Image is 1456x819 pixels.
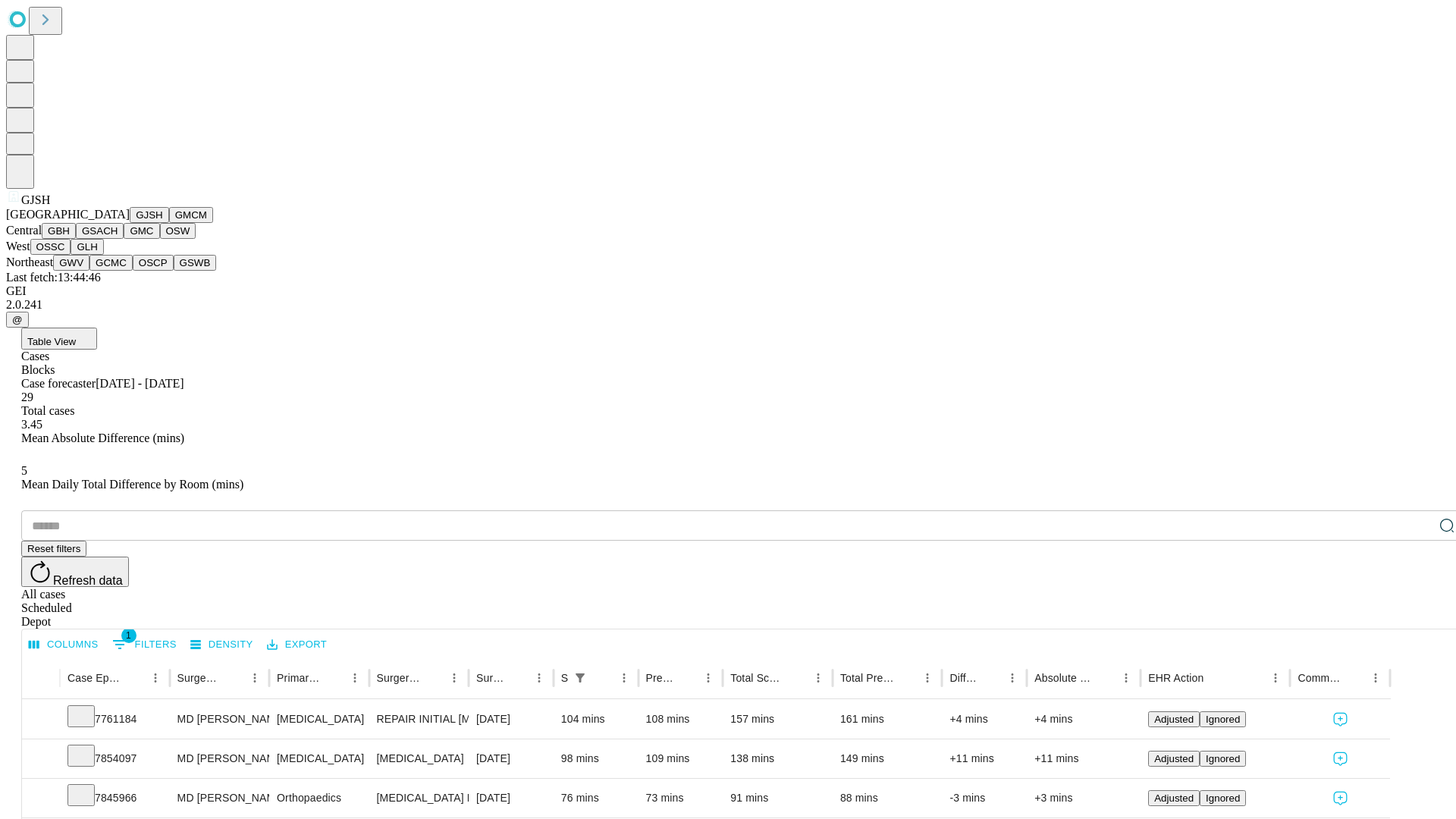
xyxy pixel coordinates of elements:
span: Total cases [21,404,74,417]
span: Mean Absolute Difference (mins) [21,431,184,444]
button: Menu [613,667,635,689]
button: Menu [1365,667,1386,689]
button: Menu [529,667,550,689]
button: GBH [42,223,76,239]
div: 161 mins [840,700,935,739]
button: Sort [981,667,1002,689]
button: Sort [896,667,917,689]
div: Absolute Difference [1034,672,1093,684]
span: Last fetch: 13:44:46 [6,271,101,284]
div: MD [PERSON_NAME] [PERSON_NAME] [177,779,262,817]
span: Table View [27,336,76,347]
button: Show filters [570,667,591,689]
div: 138 mins [730,739,825,778]
button: Ignored [1200,751,1246,767]
span: 29 [21,391,33,403]
div: Surgery Date [476,672,506,684]
button: OSSC [30,239,71,255]
button: Ignored [1200,790,1246,806]
button: GJSH [130,207,169,223]
button: Ignored [1200,711,1246,727]
span: 5 [21,464,27,477]
div: 157 mins [730,700,825,739]
div: Difference [949,672,979,684]
button: GWV [53,255,89,271]
div: Surgeon Name [177,672,221,684]
button: GCMC [89,255,133,271]
div: [MEDICAL_DATA] [277,739,361,778]
span: Reset filters [27,543,80,554]
div: 98 mins [561,739,631,778]
button: Sort [1205,667,1226,689]
div: [DATE] [476,700,546,739]
div: [MEDICAL_DATA] [277,700,361,739]
button: Menu [244,667,265,689]
div: MD [PERSON_NAME] E Md [177,700,262,739]
span: Adjusted [1154,792,1194,804]
div: 73 mins [646,779,716,817]
span: Ignored [1206,714,1240,725]
button: GSACH [76,223,124,239]
div: 104 mins [561,700,631,739]
button: Menu [444,667,465,689]
span: Refresh data [53,574,123,587]
span: 1 [121,628,136,643]
div: 149 mins [840,739,935,778]
button: Adjusted [1148,711,1200,727]
button: Sort [507,667,529,689]
button: Sort [592,667,613,689]
div: 2.0.241 [6,298,1450,312]
div: +11 mins [1034,739,1133,778]
span: West [6,240,30,253]
div: 91 mins [730,779,825,817]
button: Show filters [108,632,180,657]
div: 88 mins [840,779,935,817]
button: Adjusted [1148,790,1200,806]
div: GEI [6,284,1450,298]
button: Density [187,633,257,657]
button: Menu [344,667,366,689]
button: OSCP [133,255,174,271]
button: Expand [30,786,52,812]
button: Menu [808,667,829,689]
div: 7845966 [67,779,162,817]
div: [MEDICAL_DATA] [377,739,461,778]
span: [DATE] - [DATE] [96,377,184,390]
span: Case forecaster [21,377,96,390]
button: Sort [786,667,808,689]
div: +4 mins [1034,700,1133,739]
span: Mean Daily Total Difference by Room (mins) [21,478,243,491]
button: Sort [124,667,145,689]
div: REPAIR INITIAL [MEDICAL_DATA] REDUCIBLE AGE [DEMOGRAPHIC_DATA] OR MORE [377,700,461,739]
button: Reset filters [21,541,86,557]
span: [GEOGRAPHIC_DATA] [6,208,130,221]
div: Scheduled In Room Duration [561,672,568,684]
div: Case Epic Id [67,672,122,684]
div: EHR Action [1148,672,1203,684]
span: GJSH [21,193,50,206]
div: MD [PERSON_NAME] E Md [177,739,262,778]
button: GMCM [169,207,213,223]
button: Sort [1094,667,1116,689]
button: Adjusted [1148,751,1200,767]
span: Ignored [1206,792,1240,804]
div: 1 active filter [570,667,591,689]
div: Total Predicted Duration [840,672,895,684]
div: +11 mins [949,739,1019,778]
span: Adjusted [1154,753,1194,764]
div: 7854097 [67,739,162,778]
button: Select columns [25,633,102,657]
button: Menu [145,667,166,689]
button: @ [6,312,29,328]
button: Menu [698,667,719,689]
button: Menu [1116,667,1137,689]
button: Menu [1265,667,1286,689]
div: Surgery Name [377,672,421,684]
button: Sort [223,667,244,689]
span: Adjusted [1154,714,1194,725]
div: Total Scheduled Duration [730,672,785,684]
div: 76 mins [561,779,631,817]
div: Predicted In Room Duration [646,672,676,684]
button: Refresh data [21,557,129,587]
span: Northeast [6,256,53,268]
